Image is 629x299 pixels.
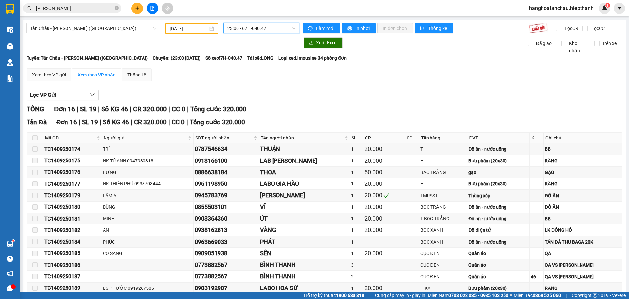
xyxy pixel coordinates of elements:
td: 0787546634 [194,143,259,155]
div: LK ĐỒNG HỒ [545,226,621,234]
span: | [100,118,101,126]
div: Quần áo [468,261,528,268]
div: MINH [103,215,192,222]
div: 1 [351,203,362,211]
div: DŨNG [103,203,192,211]
div: 20.000 [364,214,404,223]
div: BỌC TRẮNG [420,203,466,211]
div: 0963669033 [195,237,257,246]
div: RĂNG [545,285,621,292]
div: 1 [351,285,362,292]
div: TC1409250174 [44,145,101,153]
span: notification [7,270,13,277]
button: Lọc VP Gửi [27,90,99,100]
div: 0773882567 [195,272,257,281]
div: NK THIÊN PHÚ 0933703444 [103,180,192,187]
span: 23:00 - 67H-040.47 [227,23,295,33]
div: BỌC XANH [420,238,466,246]
td: TC1409250186 [43,259,102,271]
div: BB [545,215,621,222]
th: ĐVT [467,133,530,143]
div: Bưu phẩm (20x30) [468,180,528,187]
td: ÚT [259,213,350,224]
span: CC 0 [172,118,185,126]
div: 1 [351,226,362,234]
td: LABO GIA HÀO [259,178,350,190]
td: TC1409250180 [43,202,102,213]
div: TC1409250176 [44,168,101,176]
td: BÌNH THANH [259,259,350,271]
sup: 1 [12,240,14,242]
div: BỌC XANH [420,226,466,234]
div: 1 [351,215,362,222]
div: 20.000 [364,225,404,235]
td: 0886638184 [194,167,259,178]
td: TC1409250176 [43,167,102,178]
div: Xem theo VP gửi [32,71,66,78]
button: aim [162,3,173,14]
div: 0961198950 [195,179,257,188]
span: SL 19 [80,105,96,113]
div: LABO HOA SỨ [260,284,349,293]
div: BƯNG [103,169,192,176]
span: plus [135,6,140,11]
span: Số KG 46 [101,105,128,113]
div: 0773882567 [195,260,257,269]
button: printerIn phơi [342,23,376,33]
span: Hỗ trợ kỹ thuật: [304,292,364,299]
td: 0773882567 [194,259,259,271]
div: T [420,145,466,153]
span: ⚪️ [510,294,512,297]
span: Làm mới [316,25,335,32]
span: caret-down [617,5,622,11]
div: ĐỒ ĂN [545,192,621,199]
span: Tài xế: LONG [247,54,274,62]
div: BB [545,145,621,153]
span: | [130,105,131,113]
div: RĂNG [545,157,621,164]
input: Tìm tên, số ĐT hoặc mã đơn [36,5,113,12]
span: In phơi [355,25,371,32]
span: Loại xe: Limousine 34 phòng đơn [278,54,347,62]
div: CỤC ĐEN [420,273,466,280]
div: gạo [468,169,528,176]
span: Tổng cước 320.000 [190,118,245,126]
button: file-add [147,3,158,14]
td: TC1409250177 [43,178,102,190]
span: SL 19 [82,118,98,126]
td: 0903192907 [194,283,259,294]
div: BÌNH THANH [260,260,349,269]
span: | [98,105,100,113]
td: LAB MINH PHƯỚC [259,155,350,167]
div: TRÍ [103,145,192,153]
div: 20.000 [364,156,404,165]
span: | [168,118,170,126]
td: BÌNH THANH [259,271,350,282]
span: Đơn 16 [54,105,75,113]
span: Xuất Excel [316,39,337,46]
span: message [7,285,13,291]
button: plus [131,3,143,14]
td: 0903364360 [194,213,259,224]
span: Đơn 16 [56,118,77,126]
span: | [131,118,132,126]
span: | [79,118,80,126]
span: file-add [150,6,155,11]
div: Quần áo [468,250,528,257]
div: BÌNH THANH [260,272,349,281]
span: | [566,292,567,299]
div: 1 [351,157,362,164]
td: 0773882567 [194,271,259,282]
span: Kho nhận [566,40,589,54]
td: VĨ [259,202,350,213]
span: close-circle [115,6,119,10]
img: warehouse-icon [7,26,13,33]
span: Tên người nhận [261,134,343,141]
div: 46 [531,273,543,280]
div: 1 [351,238,362,246]
span: bar-chart [420,26,426,31]
div: TC1409250180 [44,203,101,211]
img: warehouse-icon [7,59,13,66]
div: TC1409250177 [44,180,101,188]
